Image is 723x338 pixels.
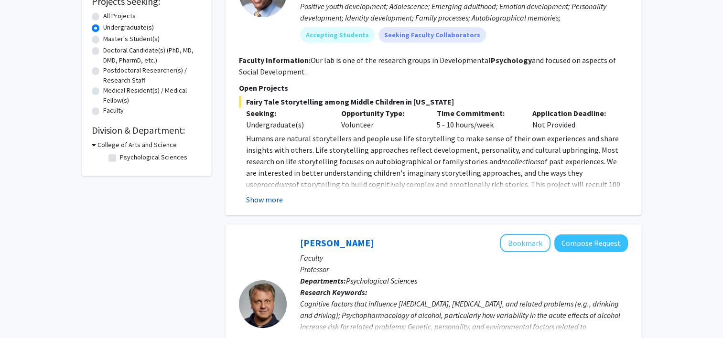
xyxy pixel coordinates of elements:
[554,234,628,252] button: Compose Request to Denis McCarthy
[300,252,628,264] p: Faculty
[532,107,614,119] p: Application Deadline:
[239,82,628,94] p: Open Projects
[97,140,177,150] h3: College of Arts and Science
[103,106,124,116] label: Faculty
[92,125,202,136] h2: Division & Department:
[437,107,518,119] p: Time Commitment:
[491,55,532,65] b: Psychology
[430,107,525,130] div: 5 - 10 hours/week
[500,234,550,252] button: Add Denis McCarthy to Bookmarks
[103,34,160,44] label: Master's Student(s)
[103,22,154,32] label: Undergraduate(s)
[246,107,327,119] p: Seeking:
[378,27,486,42] mat-chip: Seeking Faculty Collaborators
[346,276,417,285] span: Psychological Sciences
[300,0,628,23] div: Positive youth development; Adolescence; Emerging adulthood; Emotion development; Personality dev...
[334,107,430,130] div: Volunteer
[103,65,202,85] label: Postdoctoral Researcher(s) / Research Staff
[246,119,327,130] div: Undergraduate(s)
[300,264,628,275] p: Professor
[120,152,187,162] label: Psychological Sciences
[7,295,41,331] iframe: Chat
[300,276,346,285] b: Departments:
[239,55,616,76] fg-read-more: Our lab is one of the research groups in Developmental and focused on aspects of Social Developme...
[341,107,422,119] p: Opportunity Type:
[257,180,292,189] em: procedures
[501,157,540,166] em: recollections
[525,107,621,130] div: Not Provided
[103,45,202,65] label: Doctoral Candidate(s) (PhD, MD, DMD, PharmD, etc.)
[300,237,374,249] a: [PERSON_NAME]
[300,27,375,42] mat-chip: Accepting Students
[103,85,202,106] label: Medical Resident(s) / Medical Fellow(s)
[239,55,311,65] b: Faculty Information:
[300,287,367,297] b: Research Keywords:
[103,11,136,21] label: All Projects
[246,133,628,247] p: Humans are natural storytellers and people use life storytelling to make sense of their own exper...
[246,194,283,205] button: Show more
[239,96,628,107] span: Fairy Tale Storytelling among Middle Children in [US_STATE]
